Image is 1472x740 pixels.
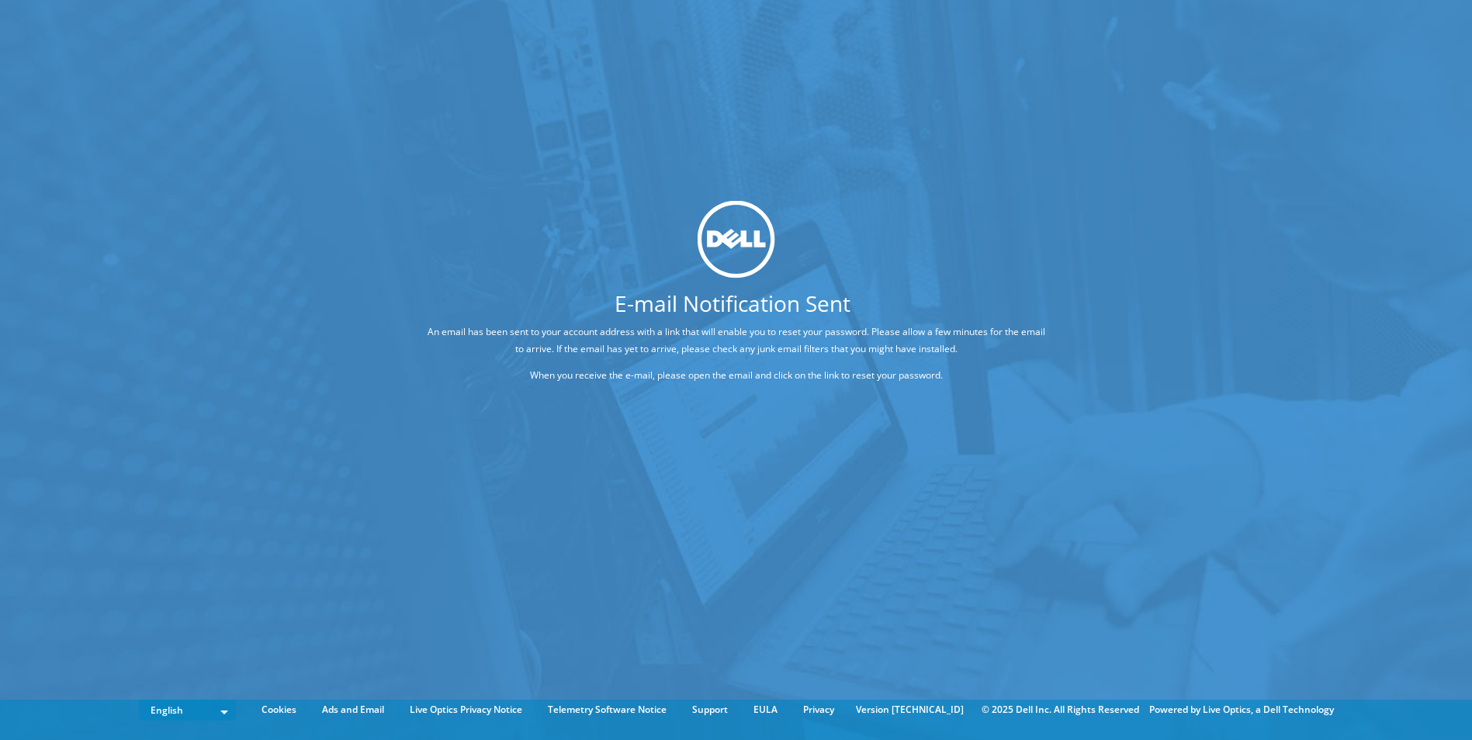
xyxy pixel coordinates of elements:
li: Version [TECHNICAL_ID] [848,701,972,718]
p: When you receive the e-mail, please open the email and click on the link to reset your password. [426,367,1046,384]
a: EULA [742,701,789,718]
h1: E-mail Notification Sent [368,292,1096,314]
a: Cookies [250,701,308,718]
img: dell_svg_logo.svg [698,200,775,278]
a: Live Optics Privacy Notice [398,701,534,718]
a: Telemetry Software Notice [536,701,678,718]
p: An email has been sent to your account address with a link that will enable you to reset your pas... [426,323,1046,358]
a: Ads and Email [310,701,396,718]
a: Privacy [791,701,846,718]
li: Powered by Live Optics, a Dell Technology [1149,701,1334,718]
a: Support [681,701,739,718]
li: © 2025 Dell Inc. All Rights Reserved [974,701,1147,718]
